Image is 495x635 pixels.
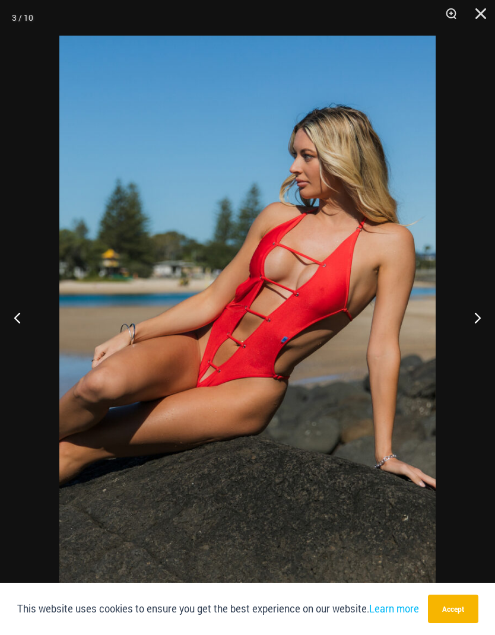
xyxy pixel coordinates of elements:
[12,9,33,27] div: 3 / 10
[59,36,436,599] img: Link Tangello 8650 One Piece Monokini 07
[369,602,419,615] a: Learn more
[17,601,419,617] p: This website uses cookies to ensure you get the best experience on our website.
[450,288,495,347] button: Next
[428,595,478,623] button: Accept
